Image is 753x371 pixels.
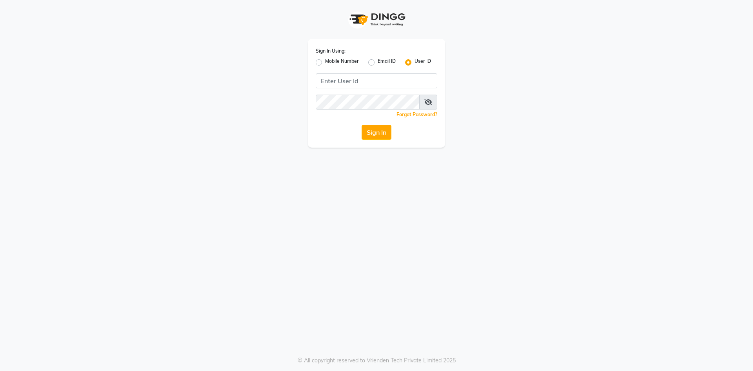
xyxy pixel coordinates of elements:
label: Mobile Number [325,58,359,67]
label: Email ID [378,58,396,67]
label: Sign In Using: [316,48,346,55]
label: User ID [415,58,431,67]
input: Username [316,73,437,88]
img: logo1.svg [345,8,408,31]
a: Forgot Password? [397,111,437,117]
button: Sign In [362,125,391,140]
input: Username [316,95,420,110]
